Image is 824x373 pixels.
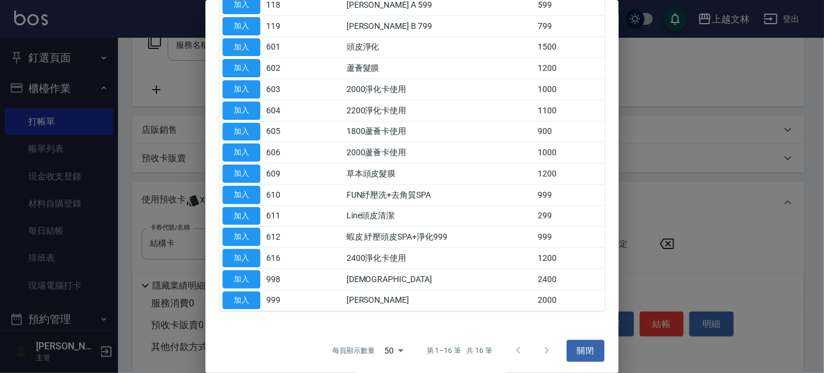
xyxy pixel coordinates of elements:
button: 加入 [223,102,260,120]
div: 50 [380,335,408,367]
td: 609 [263,163,303,185]
td: 2200淨化卡使用 [344,100,535,121]
button: 關閉 [567,340,604,362]
td: FUN紓壓洗+去角質SPA [344,184,535,205]
td: [DEMOGRAPHIC_DATA] [344,269,535,290]
td: 999 [263,290,303,311]
p: 第 1–16 筆 共 16 筆 [427,345,492,356]
td: 799 [535,15,604,37]
td: 1100 [535,100,604,121]
td: [PERSON_NAME] B 799 [344,15,535,37]
td: 604 [263,100,303,121]
td: 2000蘆薈卡使用 [344,142,535,163]
button: 加入 [223,292,260,310]
td: 1800蘆薈卡使用 [344,121,535,142]
button: 加入 [223,270,260,289]
td: 1200 [535,248,604,269]
td: 999 [535,184,604,205]
td: 610 [263,184,303,205]
button: 加入 [223,38,260,57]
button: 加入 [223,165,260,183]
td: 603 [263,79,303,100]
button: 加入 [223,143,260,162]
td: 頭皮淨化 [344,37,535,58]
td: 119 [263,15,303,37]
td: 616 [263,248,303,269]
button: 加入 [223,80,260,99]
td: 611 [263,205,303,227]
td: 605 [263,121,303,142]
td: 606 [263,142,303,163]
td: Line頭皮清潔 [344,205,535,227]
td: 999 [535,227,604,248]
td: 2400 [535,269,604,290]
td: 2000淨化卡使用 [344,79,535,100]
td: 蘆薈髮膜 [344,58,535,79]
td: 草本頭皮髮膜 [344,163,535,185]
button: 加入 [223,207,260,225]
td: 1200 [535,163,604,185]
button: 加入 [223,17,260,35]
td: 1000 [535,142,604,163]
td: 602 [263,58,303,79]
td: 蝦皮 紓壓頭皮SPA+淨化999 [344,227,535,248]
button: 加入 [223,186,260,204]
td: 299 [535,205,604,227]
td: [PERSON_NAME] [344,290,535,311]
td: 998 [263,269,303,290]
td: 612 [263,227,303,248]
td: 1200 [535,58,604,79]
button: 加入 [223,249,260,267]
p: 每頁顯示數量 [332,345,375,356]
td: 1000 [535,79,604,100]
td: 2400淨化卡使用 [344,248,535,269]
button: 加入 [223,59,260,77]
td: 900 [535,121,604,142]
button: 加入 [223,123,260,141]
td: 2000 [535,290,604,311]
td: 1500 [535,37,604,58]
td: 601 [263,37,303,58]
button: 加入 [223,228,260,246]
